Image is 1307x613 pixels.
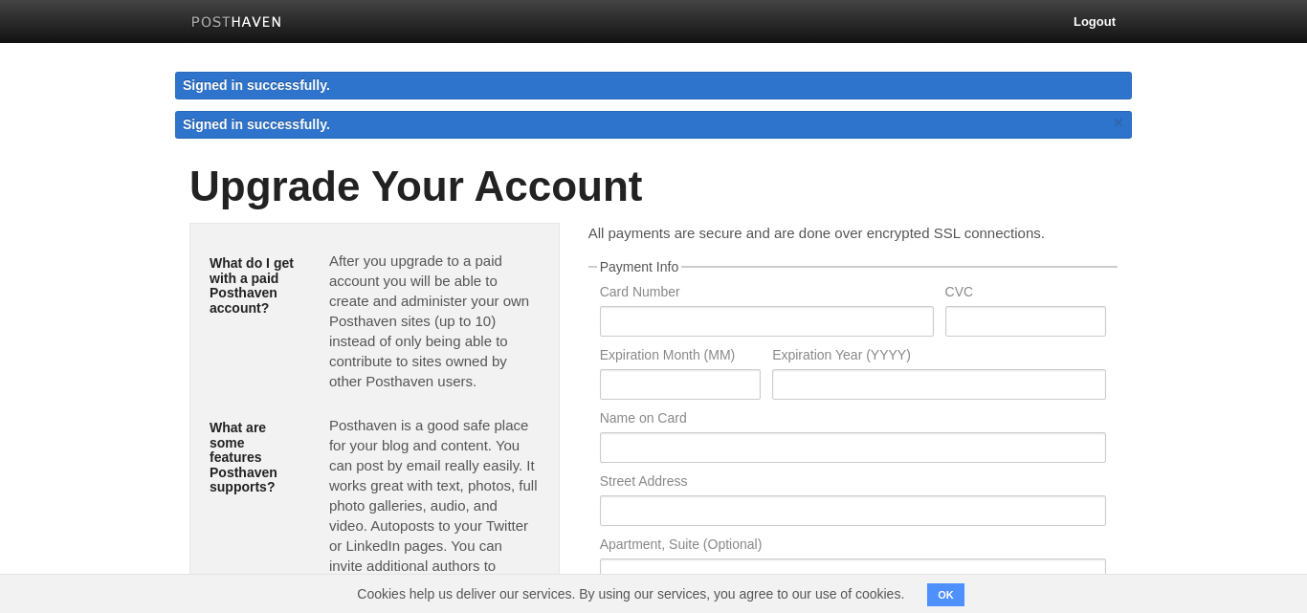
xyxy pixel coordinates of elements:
[600,411,1106,429] label: Name on Card
[600,537,1106,556] label: Apartment, Suite (Optional)
[189,164,1118,209] h1: Upgrade Your Account
[1110,111,1127,135] a: ×
[945,285,1106,303] label: CVC
[600,348,761,366] label: Expiration Month (MM)
[338,575,923,613] span: Cookies help us deliver our services. By using our services, you agree to our use of cookies.
[600,285,934,303] label: Card Number
[927,583,964,606] button: OK
[175,72,1132,99] div: Signed in successfully.
[329,251,540,391] p: After you upgrade to a paid account you will be able to create and administer your own Posthaven ...
[210,421,300,494] h5: What are some features Posthaven supports?
[600,474,1106,493] label: Street Address
[210,256,300,316] h5: What do I get with a paid Posthaven account?
[597,260,682,274] legend: Payment Info
[191,16,282,31] img: Posthaven-bar
[588,223,1118,243] p: All payments are secure and are done over encrypted SSL connections.
[772,348,1106,366] label: Expiration Year (YYYY)
[183,117,330,132] span: Signed in successfully.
